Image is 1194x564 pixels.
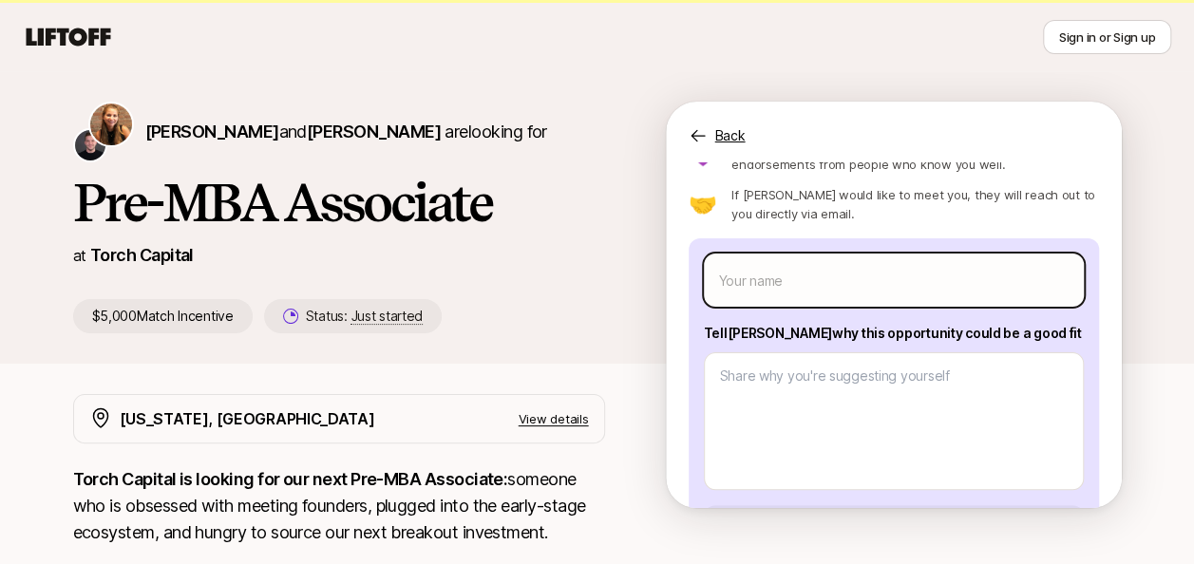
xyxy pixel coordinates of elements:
[73,174,605,231] h1: Pre-MBA Associate
[731,185,1098,223] p: If [PERSON_NAME] would like to meet you, they will reach out to you directly via email.
[278,122,440,141] span: and
[90,103,132,145] img: Katie Reiner
[351,308,423,325] span: Just started
[90,245,194,265] a: Torch Capital
[689,193,717,216] p: 🤝
[704,322,1084,345] p: Tell [PERSON_NAME] why this opportunity could be a good fit
[715,124,746,147] p: Back
[1043,20,1171,54] button: Sign in or Sign up
[73,243,86,268] p: at
[519,409,589,428] p: View details
[145,119,547,145] p: are looking for
[306,305,423,328] p: Status:
[120,406,375,431] p: [US_STATE], [GEOGRAPHIC_DATA]
[307,122,441,141] span: [PERSON_NAME]
[145,122,279,141] span: [PERSON_NAME]
[73,469,508,489] strong: Torch Capital is looking for our next Pre-MBA Associate:
[73,466,605,546] p: someone who is obsessed with meeting founders, plugged into the early-stage ecosystem, and hungry...
[689,143,717,166] p: 💜
[73,299,253,333] p: $5,000 Match Incentive
[75,130,105,160] img: Christopher Harper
